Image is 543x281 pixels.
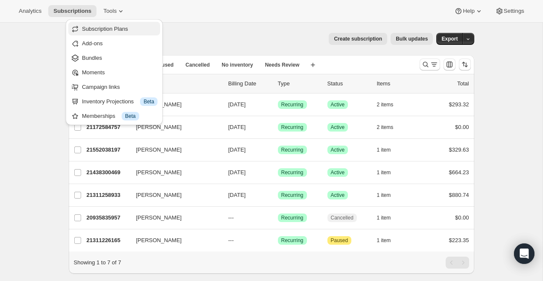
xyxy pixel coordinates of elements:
[68,109,160,123] button: Memberships
[228,79,271,88] p: Billing Date
[457,79,469,88] p: Total
[455,124,469,130] span: $0.00
[281,237,304,244] span: Recurring
[504,8,524,15] span: Settings
[377,189,400,201] button: 1 item
[136,214,182,222] span: [PERSON_NAME]
[377,234,400,246] button: 1 item
[131,143,216,157] button: [PERSON_NAME]
[228,214,234,221] span: ---
[82,112,158,120] div: Memberships
[490,5,529,17] button: Settings
[331,169,345,176] span: Active
[281,124,304,131] span: Recurring
[281,101,304,108] span: Recurring
[449,237,469,243] span: $223.35
[131,120,216,134] button: [PERSON_NAME]
[331,146,345,153] span: Active
[278,79,321,88] div: Type
[125,113,136,120] span: Beta
[265,61,300,68] span: Needs Review
[441,35,458,42] span: Export
[131,166,216,179] button: [PERSON_NAME]
[82,55,102,61] span: Bundles
[131,211,216,225] button: [PERSON_NAME]
[281,214,304,221] span: Recurring
[19,8,41,15] span: Analytics
[87,121,469,133] div: 21172584757[PERSON_NAME][DATE]SuccessRecurringSuccessActive2 items$0.00
[87,189,469,201] div: 21311258933[PERSON_NAME][DATE]SuccessRecurringSuccessActive1 item$880.74
[449,5,488,17] button: Help
[136,191,182,199] span: [PERSON_NAME]
[87,79,469,88] div: IDCustomerBilling DateTypeStatusItemsTotal
[68,80,160,94] button: Campaign links
[334,35,382,42] span: Create subscription
[228,192,246,198] span: [DATE]
[68,51,160,64] button: Bundles
[459,59,471,70] button: Sort the results
[87,167,469,179] div: 21438300469[PERSON_NAME][DATE]SuccessRecurringSuccessActive1 item$664.23
[331,192,345,199] span: Active
[377,169,391,176] span: 1 item
[68,65,160,79] button: Moments
[281,192,304,199] span: Recurring
[82,26,128,32] span: Subscription Plans
[87,99,469,111] div: 21491286325[PERSON_NAME][DATE]SuccessRecurringSuccessActive2 items$293.32
[136,168,182,177] span: [PERSON_NAME]
[377,99,403,111] button: 2 items
[449,146,469,153] span: $329.63
[306,59,320,71] button: Create new view
[463,8,474,15] span: Help
[396,35,428,42] span: Bulk updates
[377,237,391,244] span: 1 item
[87,212,469,224] div: 20935835957[PERSON_NAME]---SuccessRecurringCancelled1 item$0.00
[14,5,47,17] button: Analytics
[87,214,129,222] p: 20935835957
[82,97,158,106] div: Inventory Projections
[449,101,469,108] span: $293.32
[87,234,469,246] div: 21311226165[PERSON_NAME]---SuccessRecurringAttentionPaused1 item$223.35
[329,33,387,45] button: Create subscription
[420,59,440,70] button: Search and filter results
[186,61,210,68] span: Cancelled
[82,84,120,90] span: Campaign links
[68,22,160,35] button: Subscription Plans
[98,5,130,17] button: Tools
[514,243,534,264] div: Open Intercom Messenger
[377,124,394,131] span: 2 items
[222,61,253,68] span: No inventory
[228,146,246,153] span: [DATE]
[281,146,304,153] span: Recurring
[377,167,400,179] button: 1 item
[281,169,304,176] span: Recurring
[53,8,91,15] span: Subscriptions
[377,79,420,88] div: Items
[131,98,216,111] button: [PERSON_NAME]
[228,237,234,243] span: ---
[136,236,182,245] span: [PERSON_NAME]
[331,237,348,244] span: Paused
[87,236,129,245] p: 21311226165
[331,124,345,131] span: Active
[331,101,345,108] span: Active
[68,36,160,50] button: Add-ons
[87,146,129,154] p: 21552038197
[143,98,154,105] span: Beta
[48,5,96,17] button: Subscriptions
[377,101,394,108] span: 2 items
[391,33,433,45] button: Bulk updates
[87,144,469,156] div: 21552038197[PERSON_NAME][DATE]SuccessRecurringSuccessActive1 item$329.63
[327,79,370,88] p: Status
[136,146,182,154] span: [PERSON_NAME]
[449,169,469,176] span: $664.23
[228,124,246,130] span: [DATE]
[377,144,400,156] button: 1 item
[136,79,222,88] p: Customer
[331,214,353,221] span: Cancelled
[228,169,246,176] span: [DATE]
[436,33,463,45] button: Export
[131,188,216,202] button: [PERSON_NAME]
[446,257,469,269] nav: Pagination
[377,121,403,133] button: 2 items
[377,212,400,224] button: 1 item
